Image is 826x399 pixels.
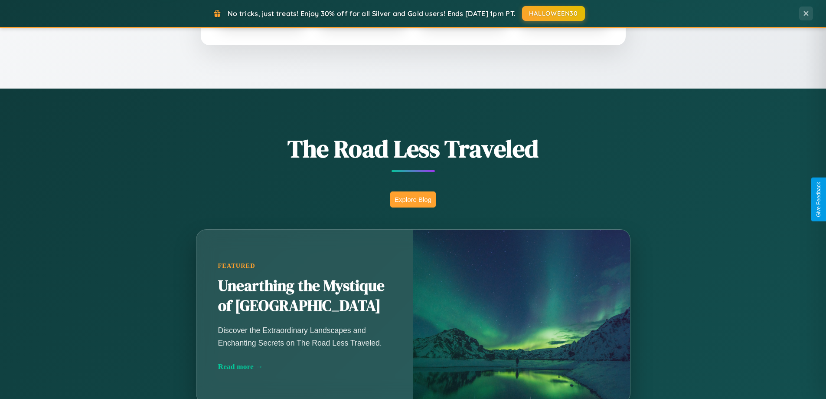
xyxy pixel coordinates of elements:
button: HALLOWEEN30 [522,6,585,21]
h1: The Road Less Traveled [153,132,673,165]
h2: Unearthing the Mystique of [GEOGRAPHIC_DATA] [218,276,392,316]
div: Featured [218,262,392,270]
span: No tricks, just treats! Enjoy 30% off for all Silver and Gold users! Ends [DATE] 1pm PT. [228,9,516,18]
p: Discover the Extraordinary Landscapes and Enchanting Secrets on The Road Less Traveled. [218,324,392,349]
div: Give Feedback [816,182,822,217]
button: Explore Blog [390,191,436,208]
div: Read more → [218,362,392,371]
